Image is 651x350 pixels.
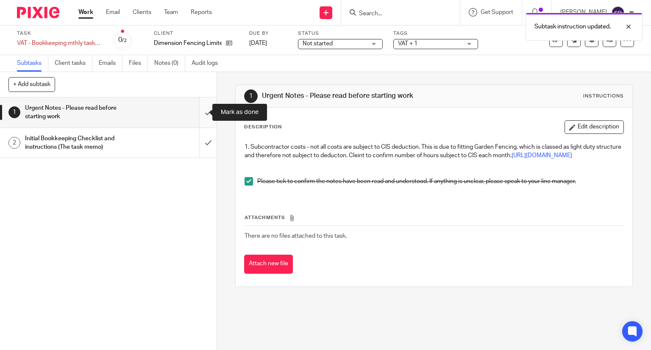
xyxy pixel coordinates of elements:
[154,55,185,72] a: Notes (0)
[512,153,572,158] a: [URL][DOMAIN_NAME]
[17,39,102,47] div: VAT - Bookkeeping mthly tasks - [DATE]
[25,132,136,154] h1: Initial Bookkeeping Checklist and instructions (The task memo)
[8,106,20,118] div: 1
[298,30,383,37] label: Status
[55,55,92,72] a: Client tasks
[611,6,625,19] img: svg%3E
[262,92,452,100] h1: Urgent Notes - Please read before starting work
[106,8,120,17] a: Email
[8,77,55,92] button: + Add subtask
[398,41,417,47] span: VAT + 1
[191,8,212,17] a: Reports
[257,177,624,186] p: Please tick to confirm the notes have been read and understood. If anything is unclear, please sp...
[17,55,48,72] a: Subtasks
[534,22,611,31] p: Subtask instruction updated.
[192,55,224,72] a: Audit logs
[133,8,151,17] a: Clients
[154,39,222,47] p: Dimension Fencing Limited
[244,124,282,131] p: Description
[245,215,285,220] span: Attachments
[17,30,102,37] label: Task
[17,39,102,47] div: VAT - Bookkeeping mthly tasks - September 2025
[244,255,293,274] button: Attach new file
[303,41,333,47] span: Not started
[249,30,287,37] label: Due by
[583,93,624,100] div: Instructions
[154,30,239,37] label: Client
[164,8,178,17] a: Team
[129,55,148,72] a: Files
[122,38,127,43] small: /2
[8,137,20,149] div: 2
[565,120,624,134] button: Edit description
[118,35,127,45] div: 0
[245,233,347,239] span: There are no files attached to this task.
[99,55,122,72] a: Emails
[17,7,59,18] img: Pixie
[244,89,258,103] div: 1
[249,40,267,46] span: [DATE]
[25,102,136,123] h1: Urgent Notes - Please read before starting work
[78,8,93,17] a: Work
[245,143,624,160] p: 1. Subcontractor costs - not all costs are subject to CIS deduction. This is due to fitting Garde...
